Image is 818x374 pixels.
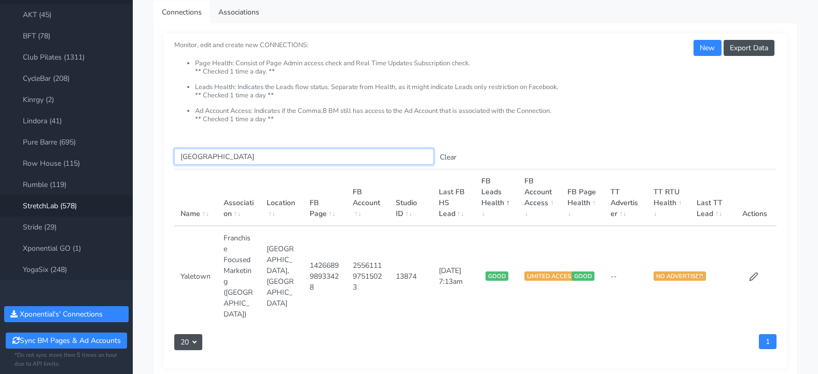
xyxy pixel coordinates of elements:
[604,226,647,326] td: --
[390,226,433,326] td: 13874
[561,169,604,226] th: FB Page Health
[217,169,260,226] th: Association
[475,169,518,226] th: FB Leads Health
[433,169,476,226] th: Last FB HS Lead
[15,351,118,369] small: *Do not sync more then 5 times an hour due to API limits.
[690,226,733,326] td: --
[346,169,390,226] th: FB Account
[518,169,561,226] th: FB Account Access
[210,1,268,24] a: Associations
[217,226,260,326] td: Franchise Focused Marketing ([GEOGRAPHIC_DATA])
[195,60,777,83] li: Page Health: Consist of Page Admin access check and Real Time Updates Subscription check. ** Chec...
[524,271,577,281] span: LIMITED ACCESS
[260,169,303,226] th: Location
[174,226,217,326] td: Yaletown
[303,169,346,226] th: FB Page
[4,306,129,322] button: Xponential's' Connections
[647,169,690,226] th: TT RTU Health
[390,169,433,226] th: Studio ID
[154,1,210,24] a: Connections
[733,169,777,226] th: Actions
[433,226,476,326] td: [DATE] 7:13am
[572,271,594,281] span: GOOD
[690,169,733,226] th: Last TT Lead
[346,226,390,326] td: 255611197515023
[174,149,434,165] input: enter text you want to search
[303,226,346,326] td: 142668998933428
[486,271,508,281] span: GOOD
[654,271,706,281] span: NO ADVERTISER
[174,32,777,123] small: Monitor, edit and create new CONNECTIONS:
[434,149,463,165] button: Clear
[724,40,774,56] button: Export Data
[694,40,721,56] button: New
[6,333,127,349] button: Sync BM Pages & Ad Accounts
[759,334,777,349] a: 1
[195,83,777,107] li: Leads Health: Indicates the Leads flow status. Separate from Health, as it might indicate Leads o...
[604,169,647,226] th: TT Advertiser
[174,169,217,226] th: Name
[174,334,202,350] button: 20
[195,107,777,123] li: Ad Account Access: Indicates if the Comma,8 BM still has access to the Ad Account that is associa...
[260,226,303,326] td: [GEOGRAPHIC_DATA],[GEOGRAPHIC_DATA]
